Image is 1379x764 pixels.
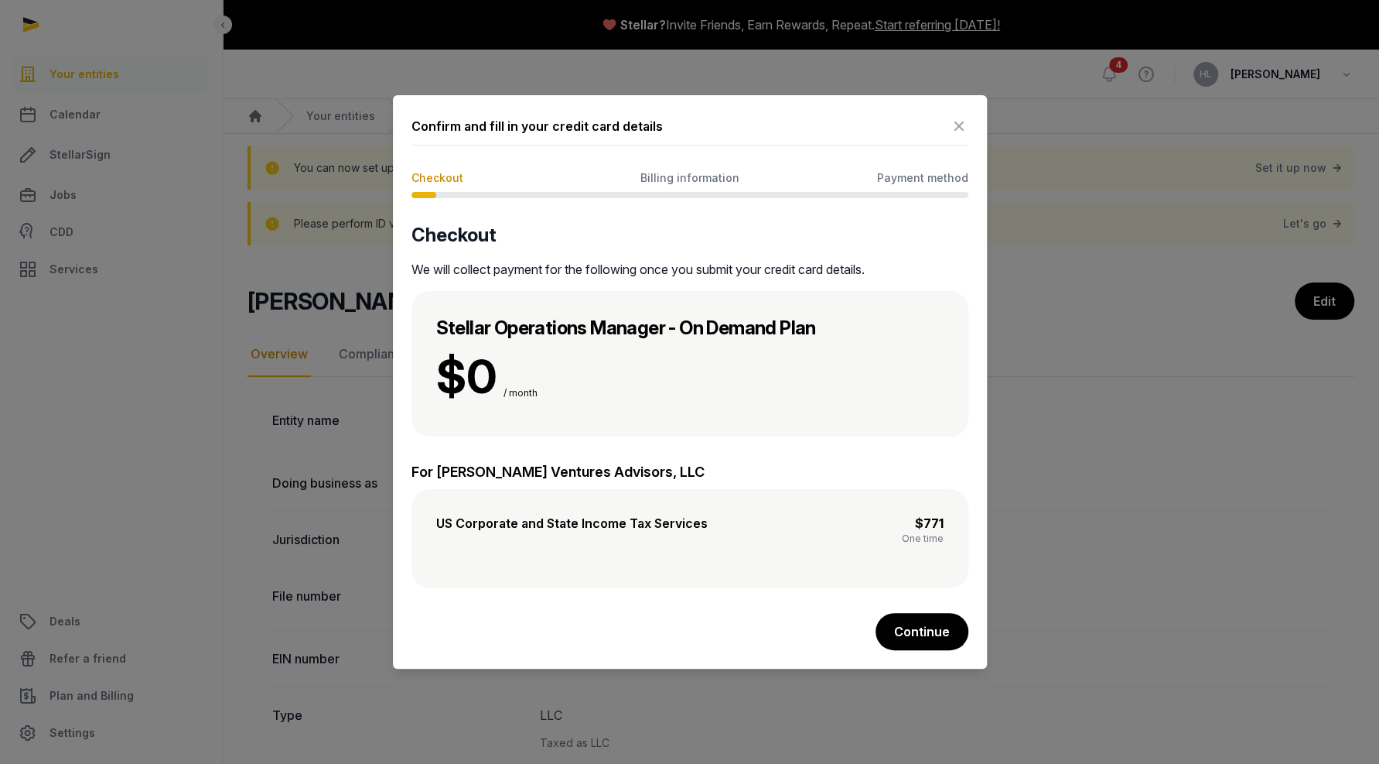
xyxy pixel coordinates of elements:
span: / month [503,387,538,399]
button: Continue [876,613,968,650]
p: For [PERSON_NAME] Ventures Advisors, LLC [411,461,968,483]
div: Confirm and fill in your credit card details [411,117,663,135]
span: $0 [436,353,497,399]
h2: US Corporate and State Income Tax Services [436,514,766,533]
h2: Checkout [411,223,968,248]
h2: Stellar Operations Manager - On Demand Plan [436,316,944,341]
iframe: Chat Widget [1302,690,1379,764]
span: $771 [914,514,943,533]
div: One time [790,533,943,545]
span: Payment method [877,170,968,186]
span: Billing information [640,170,739,186]
span: Checkout [411,170,463,186]
p: We will collect payment for the following once you submit your credit card details. [411,260,968,279]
